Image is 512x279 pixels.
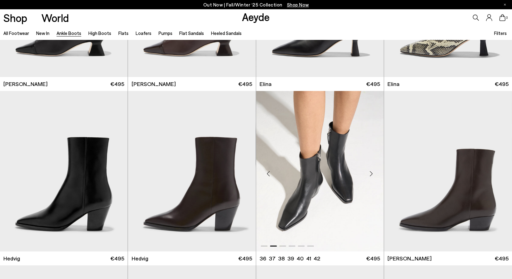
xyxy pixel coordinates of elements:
[128,91,256,251] a: 6 / 6 1 / 6 2 / 6 3 / 6 4 / 6 5 / 6 6 / 6 1 / 6 Next slide Previous slide
[128,77,256,91] a: [PERSON_NAME] €495
[256,91,384,251] img: Baba Pointed Cowboy Boots
[88,30,111,36] a: High Boots
[259,164,278,183] div: Previous slide
[159,30,172,36] a: Pumps
[118,30,129,36] a: Flats
[3,12,27,23] a: Shop
[287,255,294,262] li: 39
[384,91,512,251] a: 6 / 6 1 / 6 2 / 6 3 / 6 4 / 6 5 / 6 6 / 6 1 / 6 Next slide Previous slide
[384,91,511,251] div: 3 / 6
[314,255,320,262] li: 42
[128,91,256,251] img: Hedvig Cowboy Ankle Boots
[506,16,509,19] span: 0
[3,30,29,36] a: All Footwear
[499,14,506,21] a: 0
[384,91,512,251] div: 1 / 6
[366,80,380,88] span: €495
[495,255,509,262] span: €495
[306,255,311,262] li: 41
[110,80,124,88] span: €495
[128,251,256,265] a: Hedvig €495
[132,255,148,262] span: Hedvig
[387,255,432,262] span: [PERSON_NAME]
[256,251,384,265] a: 36 37 38 39 40 41 42 €495
[297,255,304,262] li: 40
[256,91,384,251] div: 2 / 6
[136,30,151,36] a: Loafers
[384,251,512,265] a: [PERSON_NAME] €495
[256,91,383,251] div: 2 / 6
[179,30,204,36] a: Flat Sandals
[260,255,266,262] li: 36
[384,91,512,251] img: Baba Pointed Cowboy Boots
[242,10,270,23] a: Aeyde
[211,30,242,36] a: Heeled Sandals
[57,30,81,36] a: Ankle Boots
[203,1,309,9] p: Out Now | Fall/Winter ‘25 Collection
[256,91,384,251] a: Next slide Previous slide
[256,77,384,91] a: Elina €495
[287,2,309,7] span: Navigate to /collections/new-in
[366,255,380,262] span: €495
[269,255,276,262] li: 37
[384,77,512,91] a: Elina €495
[41,12,69,23] a: World
[3,80,48,88] span: [PERSON_NAME]
[494,30,507,36] span: Filters
[238,255,252,262] span: €495
[362,164,381,183] div: Next slide
[278,255,285,262] li: 38
[238,80,252,88] span: €495
[256,91,383,251] img: Hedvig Cowboy Ankle Boots
[132,80,176,88] span: [PERSON_NAME]
[260,80,272,88] span: Elina
[36,30,49,36] a: New In
[495,80,509,88] span: €495
[3,255,20,262] span: Hedvig
[260,255,318,262] ul: variant
[128,91,256,251] div: 1 / 6
[387,80,400,88] span: Elina
[110,255,124,262] span: €495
